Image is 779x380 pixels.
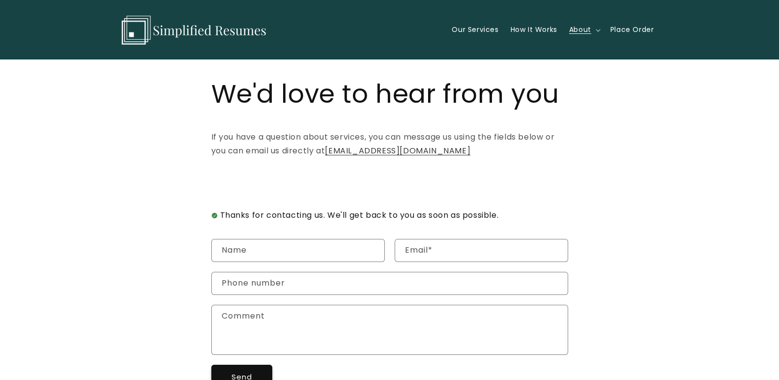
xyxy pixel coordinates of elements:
[569,25,591,34] span: About
[325,145,470,156] a: [EMAIL_ADDRESS][DOMAIN_NAME]
[395,239,568,262] input: Email
[212,239,384,262] input: Name
[212,272,568,294] input: Phone number
[511,25,557,34] span: How It Works
[452,25,498,34] span: Our Services
[605,19,660,40] a: Place Order
[119,14,267,46] img: Simplified Resumes
[505,19,563,40] a: How It Works
[211,211,568,219] h2: Thanks for contacting us. We'll get back to you as soon as possible.
[115,10,270,50] a: Simplified Resumes
[610,25,654,34] span: Place Order
[446,19,504,40] a: Our Services
[211,130,568,159] p: If you have a question about services, you can message us using the fields below or you can email...
[563,19,605,40] summary: About
[211,77,568,111] h1: We'd love to hear from you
